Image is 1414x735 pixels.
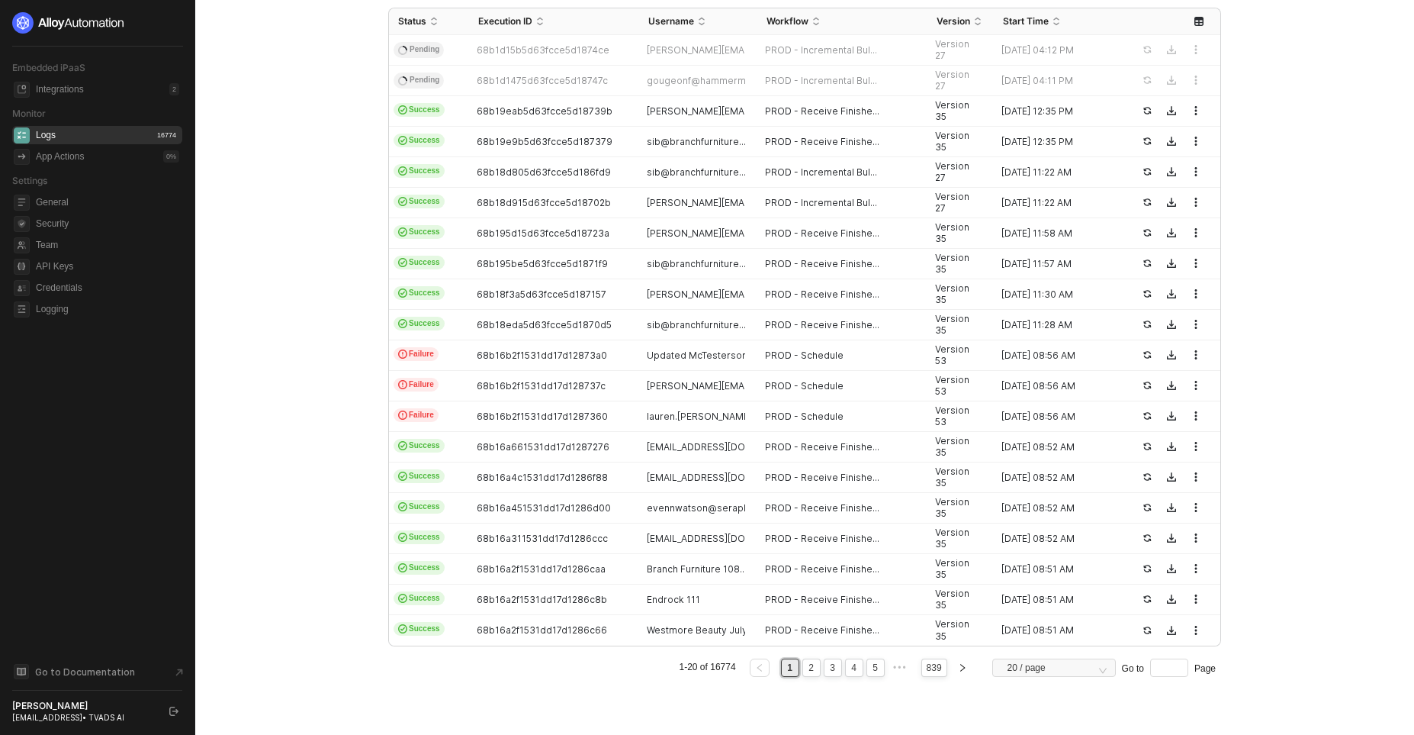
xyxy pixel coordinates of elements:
[935,38,969,62] span: Version 27
[12,175,47,186] span: Settings
[994,563,1123,575] div: [DATE] 08:51 AM
[765,289,879,301] span: PROD - Receive Finishe...
[398,136,407,145] span: icon-cards
[12,12,125,34] img: logo
[647,411,799,422] span: lauren.[PERSON_NAME]@branch...
[1122,659,1216,677] div: Go to Page
[394,561,445,575] span: Success
[935,405,969,428] span: Version 53
[765,533,879,545] span: PROD - Receive Finishe...
[14,127,30,143] span: icon-logs
[648,15,694,27] span: Username
[766,15,808,27] span: Workflow
[469,8,639,35] th: Execution ID
[394,378,439,392] span: Failure
[765,472,879,484] span: PROD - Receive Finishe...
[804,659,818,676] a: 2
[477,105,612,117] span: 68b19eab5d63fcce5d18739b
[994,289,1123,301] div: [DATE] 11:30 AM
[935,496,969,520] span: Version 35
[647,380,877,392] span: [PERSON_NAME][EMAIL_ADDRESS][DOMAIN_NAME]
[765,105,879,118] span: PROD - Receive Finishe...
[394,408,439,422] span: Failure
[398,44,408,55] span: icon-spinner
[1167,442,1176,451] span: icon-download
[994,136,1123,148] div: [DATE] 12:35 PM
[477,136,612,147] span: 68b19e9b5d63fcce5d187379
[994,319,1123,331] div: [DATE] 11:28 AM
[477,289,606,300] span: 68b18f3a5d63fcce5d187157
[1167,534,1176,543] span: icon-download
[647,166,748,178] span: sib@branchfurniture....
[394,164,445,178] span: Success
[1167,350,1176,359] span: icon-download
[921,659,947,677] li: 839
[36,300,179,318] span: Logging
[398,594,407,603] span: icon-cards
[647,624,754,636] span: Westmore Beauty July...
[950,659,975,677] li: Next Page
[14,259,30,275] span: api-key
[1142,626,1152,635] span: icon-success-page
[765,411,844,423] span: PROD - Schedule
[639,8,757,35] th: Username
[765,75,877,87] span: PROD - Incremental Bul...
[1142,503,1152,512] span: icon-success-page
[1142,564,1152,573] span: icon-success-page
[394,347,439,361] span: Failure
[394,469,445,483] span: Success
[477,411,608,422] span: 68b16b2f1531dd17d1287360
[477,624,607,636] span: 68b16a2f1531dd17d1286c66
[994,227,1123,240] div: [DATE] 11:58 AM
[394,42,444,59] span: Pending
[1167,259,1176,268] span: icon-download
[647,289,877,300] span: [PERSON_NAME][EMAIL_ADDRESS][DOMAIN_NAME]
[1142,350,1152,359] span: icon-success-page
[937,15,970,27] span: Version
[757,8,927,35] th: Workflow
[398,502,407,511] span: icon-cards
[935,191,969,214] span: Version 27
[847,659,861,676] a: 4
[1142,289,1152,298] span: icon-success-page
[935,99,969,123] span: Version 35
[398,197,407,206] span: icon-cards
[1142,320,1152,329] span: icon-success-page
[765,563,879,575] span: PROD - Receive Finishe...
[169,707,178,716] span: logout
[1167,381,1176,390] span: icon-download
[398,105,407,114] span: icon-cards
[154,129,179,141] div: 16774
[398,15,426,27] span: Status
[1167,320,1176,329] span: icon-download
[927,8,994,35] th: Version
[12,108,46,119] span: Monitor
[477,380,606,392] span: 68b16b2f1531dd17d128737c
[677,659,738,677] li: 1-20 of 16774
[1142,411,1152,421] span: icon-success-page
[935,252,969,276] span: Version 35
[802,659,821,677] li: 2
[394,256,445,269] span: Success
[1142,472,1152,482] span: icon-success-page
[1194,17,1204,26] span: icon-table
[36,236,179,254] span: Team
[398,441,407,450] span: icon-cards
[1167,228,1176,237] span: icon-download
[398,258,407,267] span: icon-cards
[398,350,407,359] span: icon-exclamation
[398,533,407,542] span: icon-cards
[647,75,773,86] span: gougeonf@hammermade....
[935,435,969,459] span: Version 35
[994,258,1123,270] div: [DATE] 11:57 AM
[824,659,842,677] li: 3
[747,659,772,677] li: Previous Page
[935,313,969,337] span: Version 35
[394,622,445,636] span: Success
[994,44,1123,56] div: [DATE] 04:12 PM
[825,659,840,676] a: 3
[1142,106,1152,115] span: icon-success-page
[14,216,30,232] span: security
[394,592,445,605] span: Success
[647,533,802,544] span: [EMAIL_ADDRESS][DOMAIN_NAME]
